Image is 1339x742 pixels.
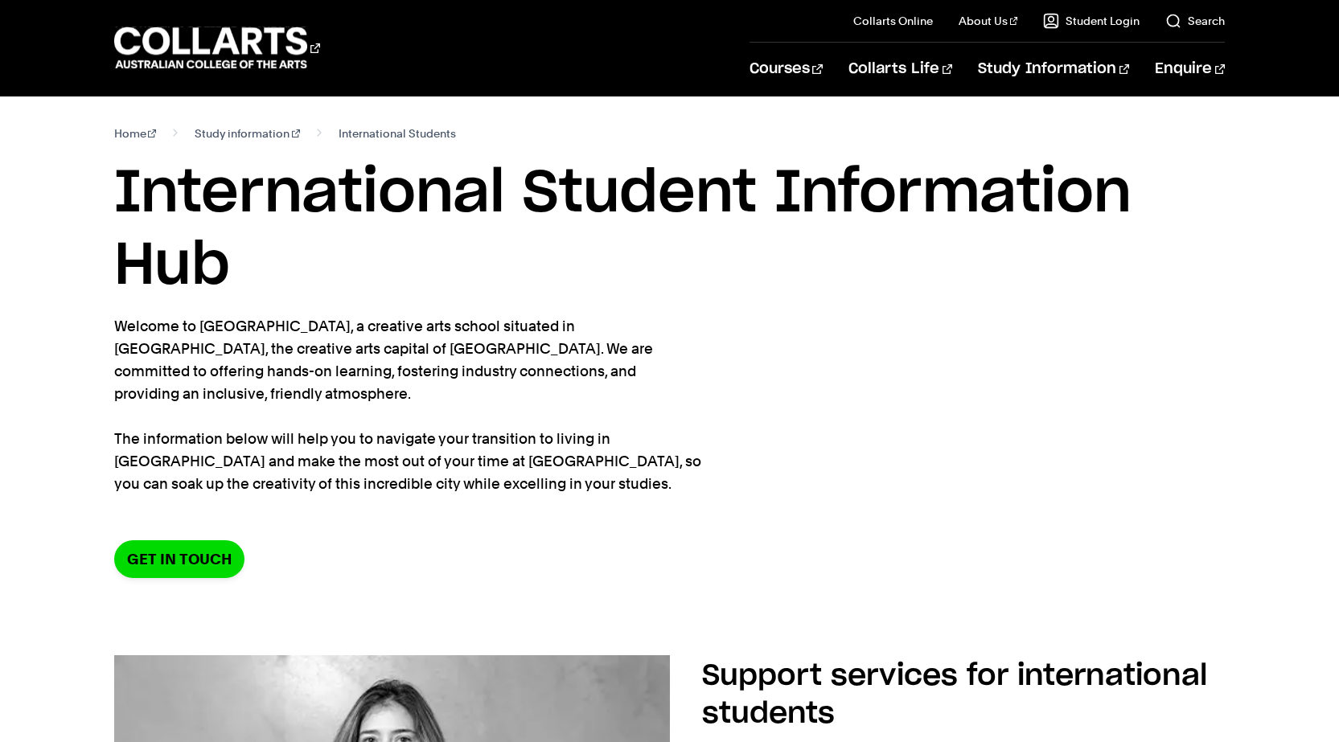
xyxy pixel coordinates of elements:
p: Welcome to [GEOGRAPHIC_DATA], a creative arts school situated in [GEOGRAPHIC_DATA], the creative ... [114,315,701,495]
h1: International Student Information Hub [114,158,1226,302]
a: About Us [959,13,1018,29]
a: Home [114,122,157,145]
a: Search [1165,13,1225,29]
span: International Students [339,122,456,145]
a: Collarts Online [853,13,933,29]
a: Study Information [978,43,1129,96]
h2: Support services for international students [702,662,1207,728]
a: Courses [750,43,823,96]
a: Get in Touch [114,540,244,578]
div: Go to homepage [114,25,320,71]
a: Enquire [1155,43,1225,96]
a: Study information [195,122,300,145]
a: Collarts Life [848,43,952,96]
a: Student Login [1043,13,1140,29]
